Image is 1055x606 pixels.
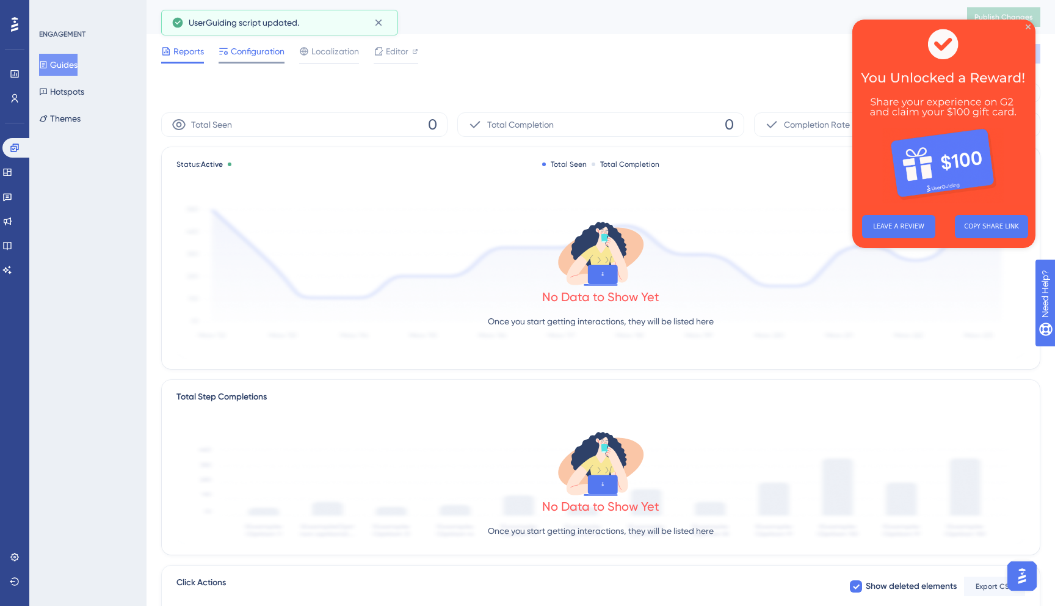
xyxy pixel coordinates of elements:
[725,115,734,134] span: 0
[231,44,285,59] span: Configuration
[39,54,78,76] button: Guides
[974,12,1033,22] span: Publish Changes
[428,115,437,134] span: 0
[542,288,659,305] div: No Data to Show Yet
[173,5,178,10] div: Close Preview
[173,44,204,59] span: Reports
[39,81,84,103] button: Hotspots
[189,15,299,30] span: UserGuiding script updated.
[967,7,1040,27] button: Publish Changes
[39,108,81,130] button: Themes
[29,3,76,18] span: Need Help?
[201,160,223,169] span: Active
[1004,558,1040,594] iframe: UserGuiding AI Assistant Launcher
[542,498,659,515] div: No Data to Show Yet
[176,390,267,404] div: Total Step Completions
[103,195,176,219] button: COPY SHARE LINK
[964,577,1025,596] button: Export CSV
[311,44,359,59] span: Localization
[784,117,850,132] span: Completion Rate
[191,117,232,132] span: Total Seen
[161,9,937,26] div: Add vehicle_Tania_test
[176,575,226,597] span: Click Actions
[976,582,1014,591] span: Export CSV
[592,159,659,169] div: Total Completion
[488,524,714,538] p: Once you start getting interactions, they will be listed here
[39,29,85,39] div: ENGAGEMENT
[542,159,587,169] div: Total Seen
[10,195,83,219] button: LEAVE A REVIEW
[386,44,408,59] span: Editor
[176,159,223,169] span: Status:
[488,314,714,329] p: Once you start getting interactions, they will be listed here
[866,579,957,594] span: Show deleted elements
[487,117,554,132] span: Total Completion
